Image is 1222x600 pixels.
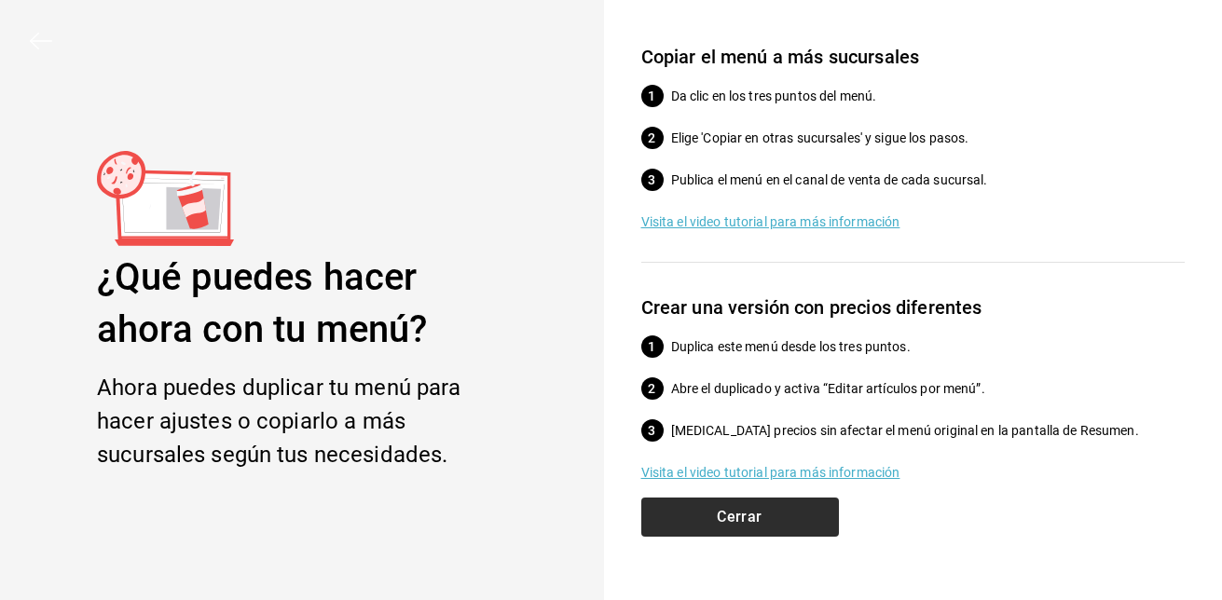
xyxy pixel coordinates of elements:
[97,252,515,356] div: ¿Qué puedes hacer ahora con tu menú?
[641,463,1186,483] a: Visita el video tutorial para más información
[671,337,1186,357] p: Duplica este menú desde los tres puntos.
[671,170,1186,190] p: Publica el menú en el canal de venta de cada sucursal.
[97,371,515,471] div: Ahora puedes duplicar tu menú para hacer ajustes o copiarlo a más sucursales según tus necesidades.
[671,87,1186,106] p: Da clic en los tres puntos del menú.
[641,212,1186,232] a: Visita el video tutorial para más información
[671,379,1186,399] p: Abre el duplicado y activa “Editar artículos por menú”.
[671,129,1186,148] p: Elige 'Copiar en otras sucursales' y sigue los pasos.
[671,421,1186,441] p: [MEDICAL_DATA] precios sin afectar el menú original en la pantalla de Resumen.
[641,42,1186,72] h6: Copiar el menú a más sucursales
[641,498,839,537] button: Cerrar
[641,293,1186,322] h6: Crear una versión con precios diferentes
